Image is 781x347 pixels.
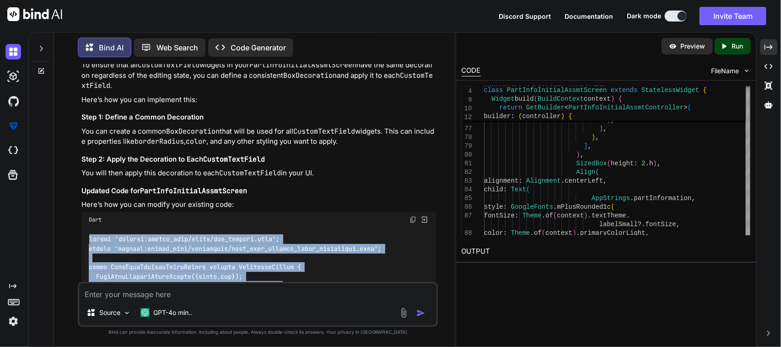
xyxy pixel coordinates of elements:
span: mPlusRounded1c [557,203,611,211]
span: ) [584,212,587,219]
span: : [503,186,507,193]
span: Dart [89,216,102,223]
img: GPT-4o mini [140,308,150,317]
h2: OUTPUT [456,241,756,262]
p: Bind can provide inaccurate information, including about people. Always double-check its answers.... [78,329,438,336]
span: 9 [462,96,472,104]
span: ?. [638,221,646,228]
span: ( [553,212,557,219]
span: ] [584,142,587,150]
div: 83 [462,177,472,185]
span: extends [611,87,638,94]
p: Code Generator [231,42,286,53]
img: darkAi-studio [5,69,21,84]
span: labelSmall [599,221,638,228]
span: : [515,212,518,219]
span: context [557,212,584,219]
span: ) [572,229,576,237]
span: ( [542,229,545,237]
span: context [584,95,611,103]
div: 84 [462,185,472,194]
span: , [580,151,584,158]
img: Bind AI [7,7,62,21]
span: . [630,195,634,202]
img: Open in Browser [420,216,429,224]
span: color [484,229,503,237]
span: . [588,212,592,219]
span: Dark mode [627,11,661,21]
p: Source [99,308,120,317]
p: Web Search [156,42,198,53]
img: premium [5,118,21,134]
span: < [565,104,568,111]
span: style [484,203,503,211]
span: , [603,177,607,184]
span: return [499,104,522,111]
span: . [542,212,545,219]
span: : [503,229,507,237]
span: : [518,177,522,184]
span: , [588,142,592,150]
span: : [503,203,507,211]
img: cloudideIcon [5,143,21,158]
p: Here’s how you can modify your existing code: [81,200,436,210]
span: GetBuilder [526,104,565,111]
span: ) [599,125,603,132]
button: Invite Team [700,7,766,25]
code: color [186,137,206,146]
span: { [569,113,572,120]
span: ( [534,95,538,103]
span: : [511,113,515,120]
span: . [530,229,534,237]
span: build [515,95,534,103]
span: centerLeft [565,177,603,184]
img: preview [669,42,677,50]
span: fontSize [646,221,676,228]
span: primaryColorLight [580,229,646,237]
span: . [626,212,630,219]
span: h [649,160,653,167]
span: Theme [522,212,542,219]
span: . [561,177,565,184]
button: Discord Support [499,11,551,21]
span: ) [576,151,580,158]
span: ( [611,203,614,211]
span: SizedBox [576,160,607,167]
span: , [691,195,695,202]
img: darkChat [5,44,21,60]
span: PartInfoInitialAssmtScreen [507,87,607,94]
span: , [595,134,599,141]
div: 77 [462,125,472,133]
span: of [534,229,542,237]
button: Documentation [565,11,613,21]
p: You will then apply this decoration to each in your UI. [81,168,436,179]
div: 79 [462,142,472,151]
span: Alignment [526,177,561,184]
span: context [545,229,572,237]
code: PartInfoInitialAssmtScreen [140,186,247,195]
span: { [619,95,622,103]
div: 87 [462,211,472,220]
img: chevron down [743,67,751,75]
span: Align [576,168,595,176]
code: borderRadius [135,137,184,146]
span: , [603,125,607,132]
h3: Step 1: Define a Common Decoration [81,112,436,123]
span: > [684,104,688,111]
span: . [576,229,580,237]
span: 4 [462,87,472,96]
span: of [545,212,553,219]
span: ( [526,186,530,193]
span: fontSize [484,212,515,219]
span: StatelessWidget [641,87,699,94]
h3: Updated Code for [81,186,436,196]
span: Discord Support [499,12,551,20]
span: ) [607,116,611,124]
p: Run [732,42,743,51]
span: ) [611,95,614,103]
img: Pick Models [123,309,131,317]
span: ( [607,160,611,167]
span: Widget [492,95,515,103]
span: : [634,160,637,167]
span: class [484,87,503,94]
